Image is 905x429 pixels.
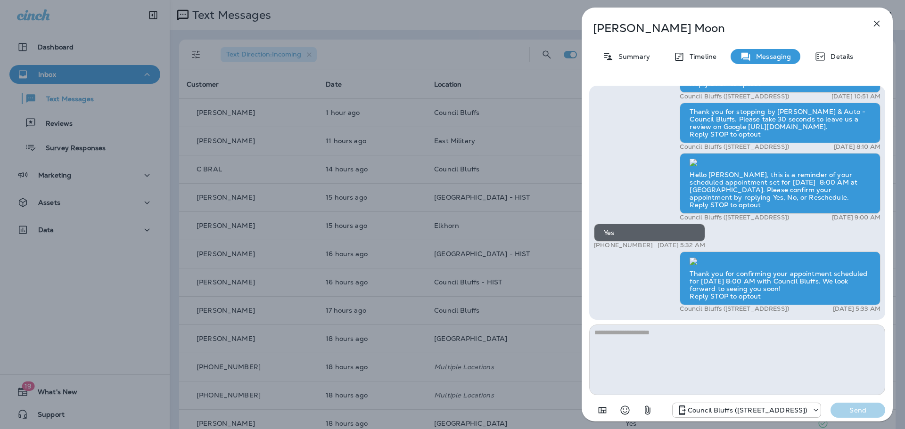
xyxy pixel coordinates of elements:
[690,159,697,166] img: twilio-download
[616,401,634,420] button: Select an emoji
[593,401,612,420] button: Add in a premade template
[680,153,880,214] div: Hello [PERSON_NAME], this is a reminder of your scheduled appointment set for [DATE] 8:00 AM at [...
[690,258,697,265] img: twilio-download
[593,22,850,35] p: [PERSON_NAME] Moon
[685,53,716,60] p: Timeline
[680,305,789,313] p: Council Bluffs ([STREET_ADDRESS])
[751,53,791,60] p: Messaging
[832,214,880,221] p: [DATE] 9:00 AM
[680,143,789,151] p: Council Bluffs ([STREET_ADDRESS])
[826,53,853,60] p: Details
[831,93,880,100] p: [DATE] 10:51 AM
[680,93,789,100] p: Council Bluffs ([STREET_ADDRESS])
[614,53,650,60] p: Summary
[594,224,705,242] div: Yes
[833,305,880,313] p: [DATE] 5:33 AM
[680,103,880,143] div: Thank you for stopping by [PERSON_NAME] & Auto - Council Bluffs. Please take 30 seconds to leave ...
[673,405,821,416] div: +1 (712) 322-7707
[688,406,808,414] p: Council Bluffs ([STREET_ADDRESS])
[680,251,880,305] div: Thank you for confirming your appointment scheduled for [DATE] 8:00 AM with Council Bluffs. We lo...
[594,242,653,249] p: [PHONE_NUMBER]
[680,214,789,221] p: Council Bluffs ([STREET_ADDRESS])
[834,143,880,151] p: [DATE] 8:10 AM
[658,242,705,249] p: [DATE] 5:32 AM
